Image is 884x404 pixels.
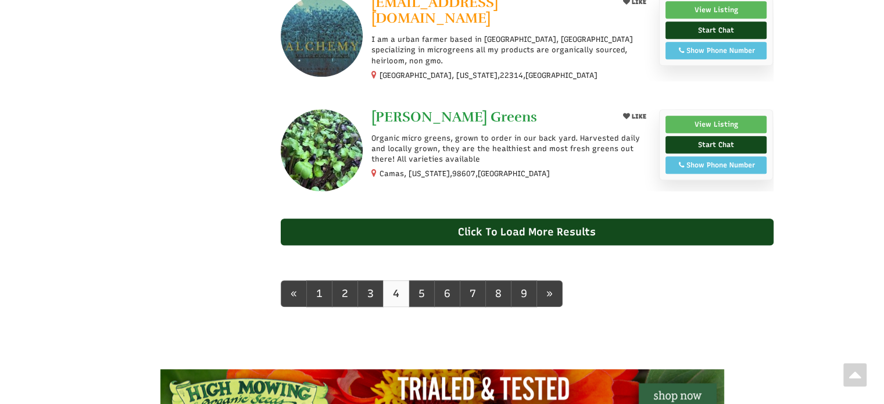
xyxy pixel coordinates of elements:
a: 2 [332,280,358,307]
a: 8 [485,280,511,307]
span: « [291,287,297,300]
small: Camas, [US_STATE], , [380,169,550,178]
a: next [536,280,563,307]
a: 1 [306,280,332,307]
a: Start Chat [665,22,767,39]
small: [GEOGRAPHIC_DATA], [US_STATE], , [380,71,597,80]
div: Show Phone Number [672,160,761,170]
a: Start Chat [665,136,767,153]
img: Alda Greens [281,109,363,191]
p: I am a urban farmer based in [GEOGRAPHIC_DATA], [GEOGRAPHIC_DATA] specializing in microgreens all... [371,34,650,66]
a: 3 [357,280,384,307]
p: Organic micro greens, grown to order in our back yard. Harvested daily and locally grown, they ar... [371,133,650,165]
span: 22314 [500,70,523,81]
a: 7 [460,280,486,307]
a: 6 [434,280,460,307]
button: LIKE [619,109,650,124]
div: Show Phone Number [672,45,761,56]
span: [PERSON_NAME] Greens [371,108,537,126]
a: View Listing [665,1,767,19]
span: [GEOGRAPHIC_DATA] [525,70,597,81]
span: [GEOGRAPHIC_DATA] [478,169,550,179]
b: 4 [393,287,399,300]
a: prev [281,280,307,307]
div: Click To Load More Results [281,219,774,245]
span: » [546,287,553,300]
a: 4 [383,280,409,307]
a: 9 [511,280,537,307]
span: LIKE [630,113,646,120]
a: [PERSON_NAME] Greens [371,109,609,127]
a: 5 [409,280,435,307]
a: View Listing [665,116,767,133]
span: 98607 [452,169,475,179]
